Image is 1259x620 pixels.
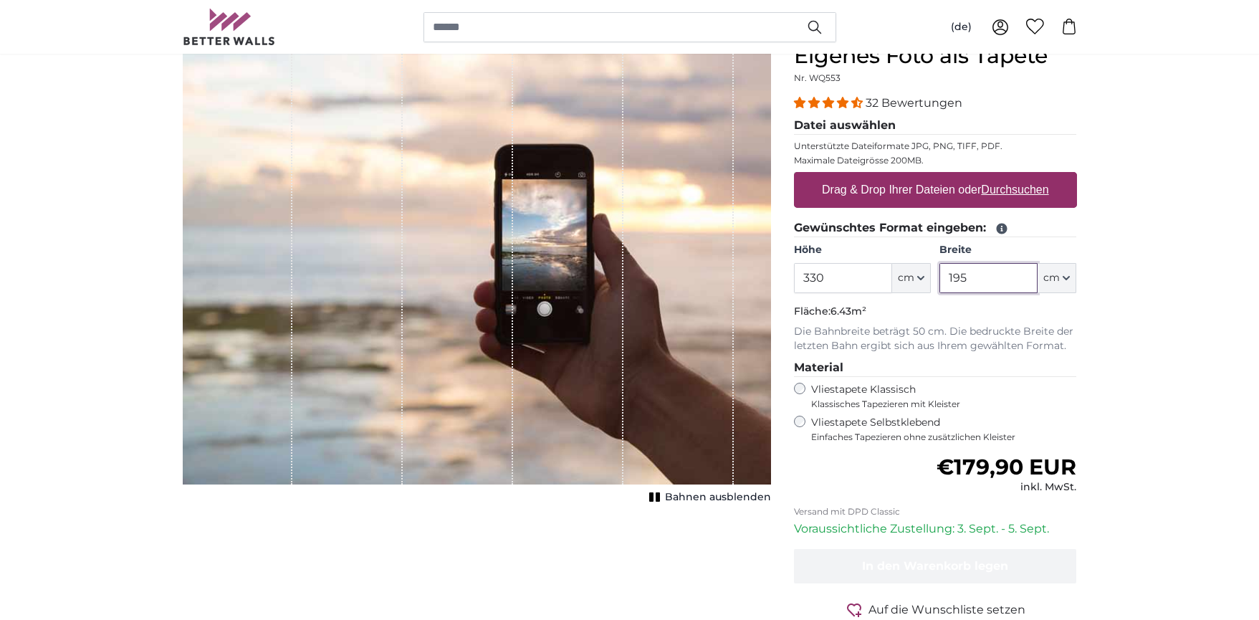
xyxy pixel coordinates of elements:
[794,305,1077,319] p: Fläche:
[794,359,1077,377] legend: Material
[939,14,983,40] button: (de)
[811,431,1077,443] span: Einfaches Tapezieren ohne zusätzlichen Kleister
[794,601,1077,619] button: Auf die Wunschliste setzen
[794,117,1077,135] legend: Datei auswählen
[898,271,914,285] span: cm
[794,243,931,257] label: Höhe
[794,96,866,110] span: 4.31 stars
[1038,263,1076,293] button: cm
[868,601,1025,619] span: Auf die Wunschliste setzen
[1043,271,1060,285] span: cm
[830,305,866,318] span: 6.43m²
[794,155,1077,166] p: Maximale Dateigrösse 200MB.
[183,9,276,45] img: Betterwalls
[794,219,1077,237] legend: Gewünschtes Format eingeben:
[816,176,1055,204] label: Drag & Drop Ihrer Dateien oder
[892,263,931,293] button: cm
[645,487,771,507] button: Bahnen ausblenden
[794,140,1077,152] p: Unterstützte Dateiformate JPG, PNG, TIFF, PDF.
[939,243,1076,257] label: Breite
[866,96,962,110] span: 32 Bewertungen
[794,72,841,83] span: Nr. WQ553
[981,183,1048,196] u: Durchsuchen
[811,383,1065,410] label: Vliestapete Klassisch
[794,549,1077,583] button: In den Warenkorb legen
[937,454,1076,480] span: €179,90 EUR
[811,416,1077,443] label: Vliestapete Selbstklebend
[862,559,1008,573] span: In den Warenkorb legen
[794,506,1077,518] p: Versand mit DPD Classic
[937,480,1076,495] div: inkl. MwSt.
[811,399,1065,410] span: Klassisches Tapezieren mit Kleister
[183,43,771,507] div: 1 of 1
[665,490,771,505] span: Bahnen ausblenden
[794,520,1077,538] p: Voraussichtliche Zustellung: 3. Sept. - 5. Sept.
[794,325,1077,353] p: Die Bahnbreite beträgt 50 cm. Die bedruckte Breite der letzten Bahn ergibt sich aus Ihrem gewählt...
[794,43,1077,69] h1: Eigenes Foto als Tapete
